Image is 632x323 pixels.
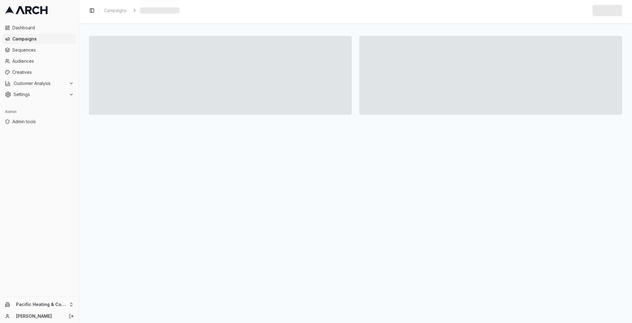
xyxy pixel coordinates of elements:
[16,313,62,319] a: [PERSON_NAME]
[2,45,76,55] a: Sequences
[2,56,76,66] a: Audiences
[14,91,66,98] span: Settings
[104,7,127,14] span: Campaigns
[2,300,76,309] button: Pacific Heating & Cooling
[14,80,66,86] span: Customer Analysis
[2,23,76,33] a: Dashboard
[2,34,76,44] a: Campaigns
[67,312,76,321] button: Log out
[2,67,76,77] a: Creatives
[2,90,76,99] button: Settings
[2,78,76,88] button: Customer Analysis
[12,36,74,42] span: Campaigns
[12,69,74,75] span: Creatives
[12,47,74,53] span: Sequences
[12,58,74,64] span: Audiences
[2,117,76,127] a: Admin tools
[16,302,66,307] span: Pacific Heating & Cooling
[102,6,129,15] a: Campaigns
[12,25,74,31] span: Dashboard
[12,119,74,125] span: Admin tools
[102,6,180,15] nav: breadcrumb
[2,107,76,117] div: Admin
